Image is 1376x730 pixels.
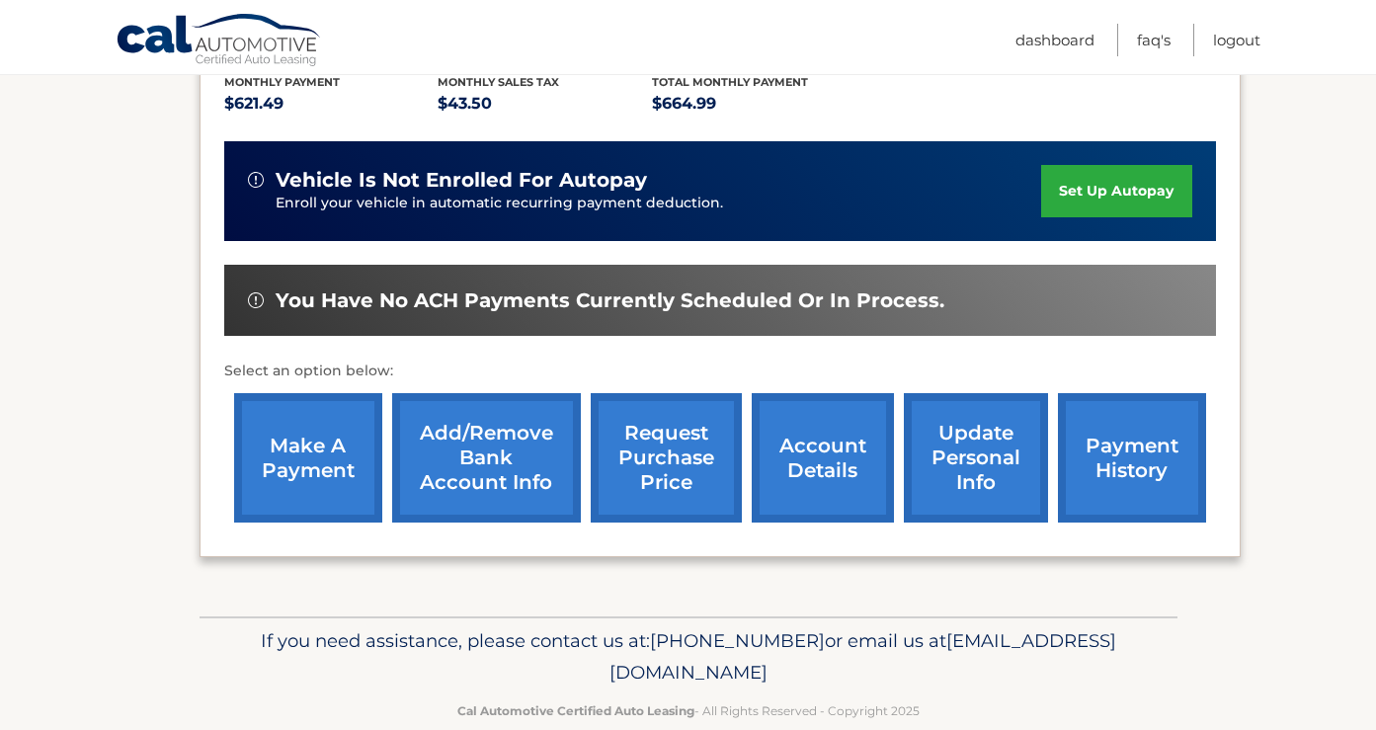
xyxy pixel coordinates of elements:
[248,172,264,188] img: alert-white.svg
[650,629,825,652] span: [PHONE_NUMBER]
[1015,24,1094,56] a: Dashboard
[392,393,581,523] a: Add/Remove bank account info
[1137,24,1171,56] a: FAQ's
[224,360,1216,383] p: Select an option below:
[276,288,944,313] span: You have no ACH payments currently scheduled or in process.
[457,703,694,718] strong: Cal Automotive Certified Auto Leasing
[212,625,1165,689] p: If you need assistance, please contact us at: or email us at
[116,13,323,70] a: Cal Automotive
[438,75,559,89] span: Monthly sales Tax
[652,75,808,89] span: Total Monthly Payment
[224,90,439,118] p: $621.49
[591,393,742,523] a: request purchase price
[1058,393,1206,523] a: payment history
[234,393,382,523] a: make a payment
[224,75,340,89] span: Monthly Payment
[212,700,1165,721] p: - All Rights Reserved - Copyright 2025
[904,393,1048,523] a: update personal info
[1213,24,1260,56] a: Logout
[276,193,1042,214] p: Enroll your vehicle in automatic recurring payment deduction.
[609,629,1116,684] span: [EMAIL_ADDRESS][DOMAIN_NAME]
[752,393,894,523] a: account details
[438,90,652,118] p: $43.50
[276,168,647,193] span: vehicle is not enrolled for autopay
[1041,165,1191,217] a: set up autopay
[652,90,866,118] p: $664.99
[248,292,264,308] img: alert-white.svg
